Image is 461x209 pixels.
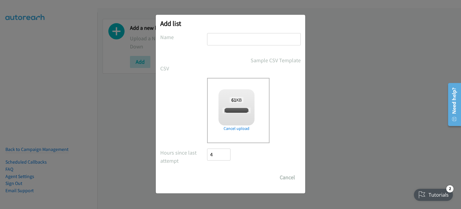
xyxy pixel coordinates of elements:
[251,56,301,64] a: Sample CSV Template
[230,97,244,103] span: KB
[444,81,461,128] iframe: Resource Center
[160,19,301,28] h2: Add list
[160,64,207,72] label: CSV
[410,183,456,204] iframe: Checklist
[274,171,301,183] button: Cancel
[222,108,326,113] span: [PERSON_NAME] + Cisco Q1FY26 APJC [GEOGRAPHIC_DATA]csv
[160,33,207,41] label: Name
[160,149,207,165] label: Hours since last attempt
[231,97,236,103] strong: 61
[218,125,255,132] a: Cancel upload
